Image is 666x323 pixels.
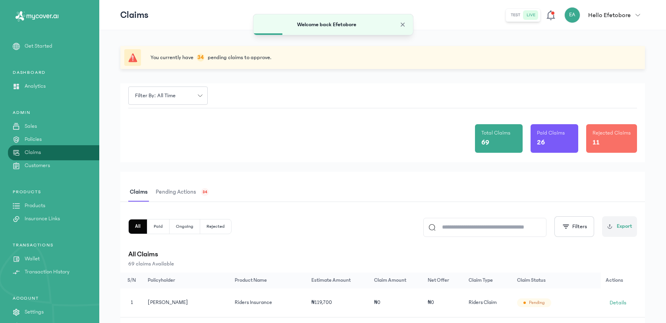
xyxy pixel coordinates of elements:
th: Product Name [230,273,307,288]
span: [PERSON_NAME] [148,300,188,305]
td: ₦0 [423,288,464,317]
div: EA [564,7,580,23]
th: Policyholder [143,273,230,288]
th: Actions [601,273,645,288]
p: Claims [25,148,41,157]
span: Welcome back Efetobore [297,21,356,28]
button: Ongoing [170,219,200,234]
p: 69 claims Available [128,260,637,268]
p: 11 [593,137,600,148]
td: ₦0 [369,288,423,317]
p: Get Started [25,42,52,50]
span: Export [617,222,632,231]
span: Filter by: all time [130,92,180,100]
span: Riders Claim [469,300,497,305]
p: Wallet [25,255,40,263]
p: Claims [120,9,149,21]
button: Paid [147,219,170,234]
button: Export [602,216,637,237]
th: Claim Status [512,273,601,288]
p: Analytics [25,82,46,90]
p: Settings [25,308,44,316]
button: Rejected [200,219,231,234]
th: Claim Amount [369,273,423,288]
td: Riders Insurance [230,288,307,317]
p: Customers [25,161,50,170]
p: Rejected Claims [593,129,631,137]
th: Estimate Amount [307,273,369,288]
p: Policies [25,135,42,144]
span: 34 [203,189,207,195]
p: Total Claims [481,129,510,137]
td: ₦119,700 [307,288,369,317]
p: 69 [481,137,489,148]
span: Details [610,299,626,307]
button: Close [399,21,407,29]
p: Products [25,202,45,210]
p: All Claims [128,249,637,260]
p: Insurance Links [25,215,60,223]
th: Claim Type [464,273,512,288]
button: Claims [128,183,154,202]
button: All [129,219,147,234]
button: test [508,10,523,20]
p: 26 [537,137,545,148]
span: 1 [131,300,133,305]
p: Hello Efetobore [588,10,631,20]
span: Pending [529,300,545,306]
span: Pending actions [154,183,198,202]
button: live [523,10,539,20]
p: 34 [197,54,205,62]
a: Details [606,296,630,309]
p: Transaction History [25,268,69,276]
th: S/N [120,273,143,288]
button: EAHello Efetobore [564,7,645,23]
span: Claims [128,183,149,202]
button: Pending actions34 [154,183,214,202]
p: Sales [25,122,37,131]
button: Filter by: all time [128,87,208,105]
th: Net Offer [423,273,464,288]
button: You currently have34pending claims to approve. [151,54,271,62]
p: Paid Claims [537,129,565,137]
button: Filters [554,216,594,237]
